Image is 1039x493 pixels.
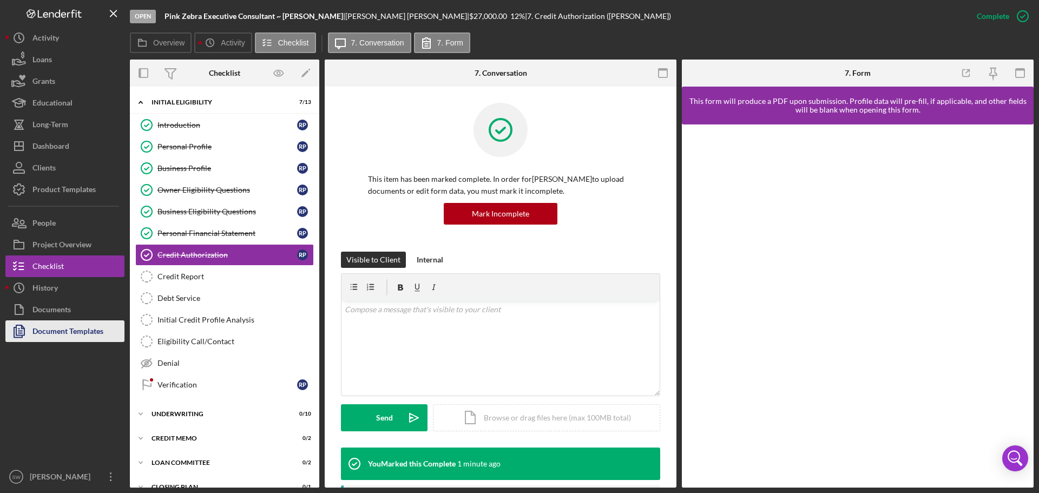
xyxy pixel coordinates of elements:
div: R P [297,185,308,195]
div: This form will produce a PDF upon submission. Profile data will pre-fill, if applicable, and othe... [687,97,1028,114]
text: SW [12,474,21,480]
div: 7 / 13 [292,99,311,106]
div: UNDERWRITING [152,411,284,417]
div: CLOSING PLAN [152,484,284,490]
div: R P [297,206,308,217]
div: | 7. Credit Authorization ([PERSON_NAME]) [525,12,671,21]
button: Document Templates [5,320,124,342]
div: Verification [157,380,297,389]
button: Checklist [255,32,316,53]
div: R P [297,141,308,152]
a: Denial [135,352,314,374]
div: Document Templates [32,320,103,345]
div: 0 / 2 [292,435,311,442]
div: CREDIT MEMO [152,435,284,442]
button: Activity [194,32,252,53]
button: 7. Conversation [328,32,411,53]
div: Personal Financial Statement [157,229,297,238]
button: SW[PERSON_NAME] [5,466,124,488]
label: Activity [221,38,245,47]
a: Owner Eligibility QuestionsRP [135,179,314,201]
a: Credit Report [135,266,314,287]
label: 7. Form [437,38,463,47]
div: Send [376,404,393,431]
a: IntroductionRP [135,114,314,136]
div: R P [297,249,308,260]
label: Checklist [278,38,309,47]
div: Open Intercom Messenger [1002,445,1028,471]
iframe: Lenderfit form [693,135,1024,477]
div: You Marked this Complete [368,459,456,468]
div: Introduction [157,121,297,129]
div: $27,000.00 [469,12,510,21]
button: Internal [411,252,449,268]
button: Visible to Client [341,252,406,268]
div: | [165,12,345,21]
a: Personal Financial StatementRP [135,222,314,244]
div: 7. Conversation [475,69,527,77]
div: Denial [157,359,313,367]
a: Business ProfileRP [135,157,314,179]
div: R P [297,228,308,239]
div: [PERSON_NAME] [PERSON_NAME] | [345,12,469,21]
div: LOAN COMMITTEE [152,459,284,466]
div: R P [297,163,308,174]
div: 0 / 10 [292,411,311,417]
label: 7. Conversation [351,38,404,47]
div: Personal Profile [157,142,297,151]
div: Initial Credit Profile Analysis [157,315,313,324]
div: 0 / 1 [292,484,311,490]
div: 12 % [510,12,525,21]
div: 0 / 2 [292,459,311,466]
a: Initial Credit Profile Analysis [135,309,314,331]
div: Eligibility Call/Contact [157,337,313,346]
div: Debt Service [157,294,313,303]
button: Complete [966,5,1034,27]
div: Business Profile [157,164,297,173]
div: Initial Eligibility [152,99,284,106]
a: VerificationRP [135,374,314,396]
a: Credit AuthorizationRP [135,244,314,266]
div: Checklist [209,69,240,77]
div: Owner Eligibility Questions [157,186,297,194]
b: Pink Zebra Executive Consultant ~ [PERSON_NAME] [165,11,343,21]
div: Visible to Client [346,252,400,268]
button: 7. Form [414,32,470,53]
a: Debt Service [135,287,314,309]
button: Mark Incomplete [444,203,557,225]
div: Mark Incomplete [472,203,529,225]
div: Credit Authorization [157,251,297,259]
div: Open [130,10,156,23]
a: Personal ProfileRP [135,136,314,157]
